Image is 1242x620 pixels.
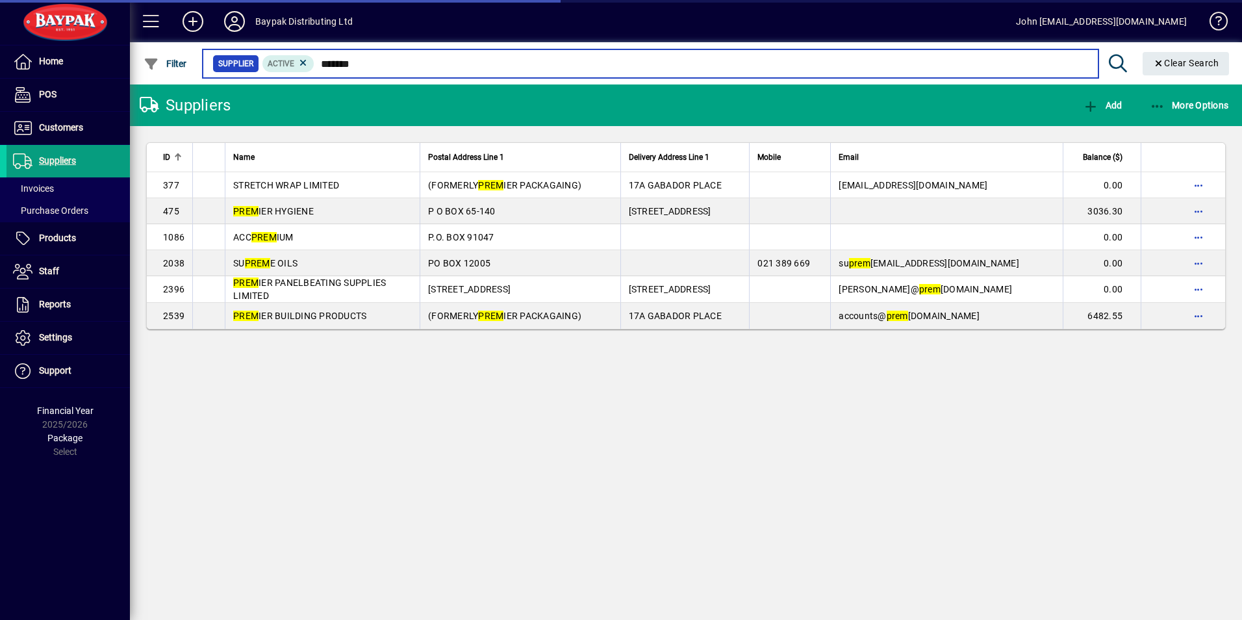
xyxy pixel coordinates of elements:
[6,200,130,222] a: Purchase Orders
[233,206,314,216] span: IER HYGIENE
[39,122,83,133] span: Customers
[428,311,581,321] span: (FORMERLY IER PACKAGAING)
[13,183,54,194] span: Invoices
[6,222,130,255] a: Products
[233,180,339,190] span: STRETCH WRAP LIMITED
[1063,224,1141,250] td: 0.00
[757,150,822,164] div: Mobile
[839,150,1055,164] div: Email
[428,180,581,190] span: (FORMERLY IER PACKAGAING)
[163,150,184,164] div: ID
[268,59,294,68] span: Active
[1016,11,1187,32] div: John [EMAIL_ADDRESS][DOMAIN_NAME]
[6,177,130,200] a: Invoices
[6,322,130,354] a: Settings
[140,52,190,75] button: Filter
[233,150,412,164] div: Name
[1063,276,1141,303] td: 0.00
[757,258,810,268] span: 021 389 669
[1188,305,1209,326] button: More options
[428,284,511,294] span: [STREET_ADDRESS]
[163,284,184,294] span: 2396
[839,311,980,321] span: accounts@ [DOMAIN_NAME]
[6,79,130,111] a: POS
[39,266,59,276] span: Staff
[629,206,711,216] span: [STREET_ADDRESS]
[1188,201,1209,222] button: More options
[887,311,908,321] em: prem
[1150,100,1229,110] span: More Options
[163,180,179,190] span: 377
[1147,94,1232,117] button: More Options
[629,284,711,294] span: [STREET_ADDRESS]
[233,258,298,268] span: SU E OILS
[233,311,259,321] em: PREM
[428,232,494,242] span: P.O. BOX 91047
[255,11,353,32] div: Baypak Distributing Ltd
[262,55,314,72] mat-chip: Activation Status: Active
[163,232,184,242] span: 1086
[478,180,503,190] em: PREM
[233,278,259,288] em: PREM
[39,365,71,376] span: Support
[13,205,88,216] span: Purchase Orders
[245,258,270,268] em: PREM
[233,278,386,301] span: IER PANELBEATING SUPPLIES LIMITED
[39,233,76,243] span: Products
[1063,250,1141,276] td: 0.00
[839,258,1019,268] span: su [EMAIL_ADDRESS][DOMAIN_NAME]
[629,180,722,190] span: 17A GABADOR PLACE
[39,89,57,99] span: POS
[172,10,214,33] button: Add
[214,10,255,33] button: Profile
[428,206,496,216] span: P O BOX 65-140
[428,258,490,268] span: PO BOX 12005
[39,155,76,166] span: Suppliers
[629,150,709,164] span: Delivery Address Line 1
[629,311,722,321] span: 17A GABADOR PLACE
[849,258,870,268] em: prem
[6,112,130,144] a: Customers
[1063,172,1141,198] td: 0.00
[39,56,63,66] span: Home
[233,311,366,321] span: IER BUILDING PRODUCTS
[251,232,277,242] em: PREM
[919,284,941,294] em: prem
[1063,198,1141,224] td: 3036.30
[6,355,130,387] a: Support
[428,150,504,164] span: Postal Address Line 1
[839,150,859,164] span: Email
[1188,175,1209,196] button: More options
[1188,279,1209,300] button: More options
[6,255,130,288] a: Staff
[1083,100,1122,110] span: Add
[233,206,259,216] em: PREM
[163,311,184,321] span: 2539
[6,289,130,321] a: Reports
[163,258,184,268] span: 2038
[140,95,231,116] div: Suppliers
[1188,227,1209,248] button: More options
[1063,303,1141,329] td: 6482.55
[39,299,71,309] span: Reports
[218,57,253,70] span: Supplier
[1143,52,1230,75] button: Clear
[1083,150,1122,164] span: Balance ($)
[233,232,294,242] span: ACC IUM
[47,433,82,443] span: Package
[37,406,94,416] span: Financial Year
[1200,3,1226,45] a: Knowledge Base
[39,332,72,342] span: Settings
[839,284,1012,294] span: [PERSON_NAME]@ [DOMAIN_NAME]
[478,311,503,321] em: PREM
[1071,150,1134,164] div: Balance ($)
[233,150,255,164] span: Name
[163,150,170,164] span: ID
[144,58,187,69] span: Filter
[757,150,781,164] span: Mobile
[163,206,179,216] span: 475
[1153,58,1219,68] span: Clear Search
[1080,94,1125,117] button: Add
[6,45,130,78] a: Home
[1188,253,1209,274] button: More options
